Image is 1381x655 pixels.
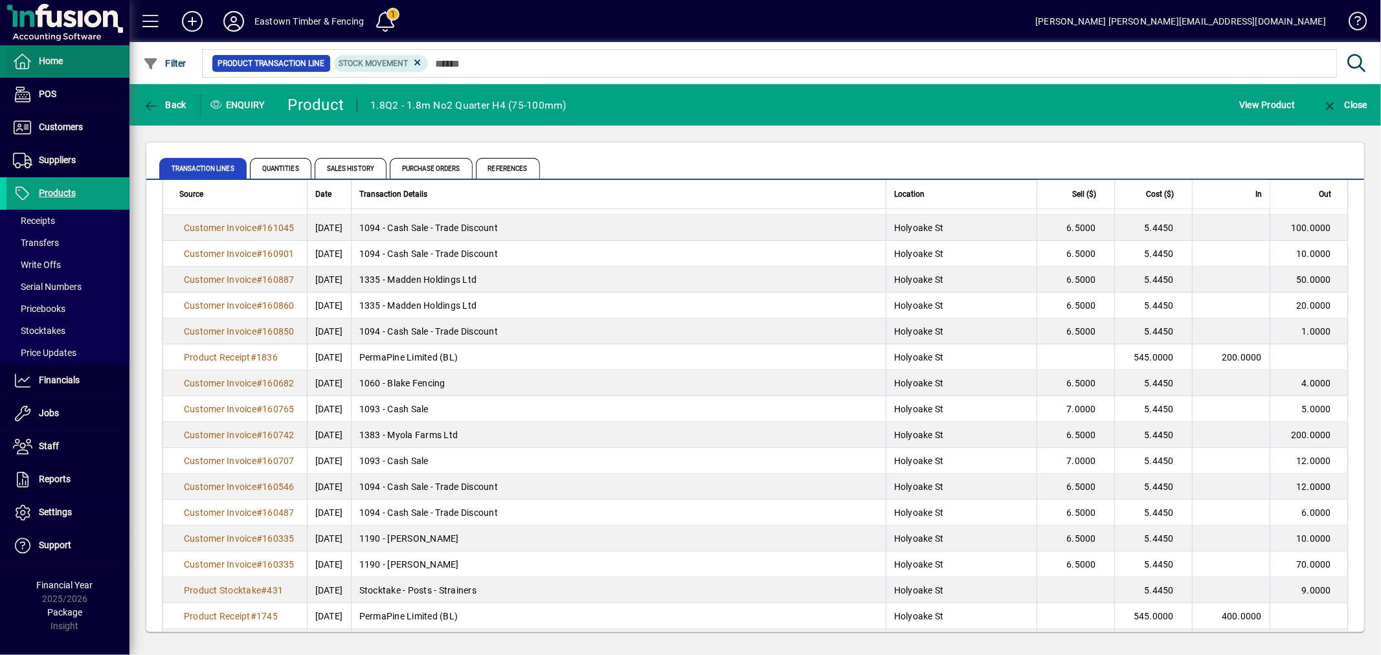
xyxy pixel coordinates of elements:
td: 1660 - Cash Sale - Trade Discount - Short Term [351,629,886,655]
td: 5.4450 [1114,422,1192,448]
button: Add [172,10,213,33]
span: # [256,249,262,259]
td: 545.0000 [1114,344,1192,370]
td: [DATE] [307,422,351,448]
td: [DATE] [307,267,351,293]
td: 5.4450 [1114,526,1192,551]
span: Holyoake St [894,559,944,570]
td: 6.5000 [1037,500,1114,526]
span: Purchase Orders [390,158,473,179]
span: 160335 [262,559,295,570]
a: Customer Invoice#161045 [179,221,299,235]
span: Holyoake St [894,352,944,362]
span: Filter [143,58,186,69]
td: 6.5000 [1037,422,1114,448]
button: Close [1319,93,1371,117]
span: Holyoake St [894,300,944,311]
span: Source [179,187,203,201]
td: [DATE] [307,293,351,318]
span: 160335 [262,533,295,544]
td: 5.4450 [1114,551,1192,577]
a: Pricebooks [6,298,129,320]
span: Product Receipt [184,352,251,362]
span: Stocktakes [13,326,65,336]
span: Stock movement [339,59,409,68]
a: Customer Invoice#160682 [179,376,299,390]
app-page-header-button: Back [129,93,201,117]
span: Customer Invoice [184,223,256,233]
a: Home [6,45,129,78]
td: 545.0000 [1114,603,1192,629]
a: Product Receipt#1836 [179,350,282,364]
span: Sales History [315,158,387,179]
span: Customer Invoice [184,430,256,440]
td: 5.4450 [1114,267,1192,293]
td: 1190 - [PERSON_NAME] [351,526,886,551]
a: POS [6,78,129,111]
span: Holyoake St [894,611,944,621]
td: 6.5000 [1037,551,1114,577]
span: # [261,585,267,595]
td: [DATE] [307,474,351,500]
td: 6.5000 [1037,318,1114,344]
span: Product Receipt [184,611,251,621]
span: Transaction Lines [159,158,247,179]
div: Sell ($) [1045,187,1108,201]
td: 5.4450 [1114,293,1192,318]
td: Stocktake - Posts - Strainers [351,577,886,603]
span: 160487 [262,507,295,518]
span: 160850 [262,326,295,337]
div: 1.8Q2 - 1.8m No2 Quarter H4 (75-100mm) [370,95,567,116]
span: 10.0000 [1296,249,1331,259]
span: 160707 [262,456,295,466]
span: Holyoake St [894,456,944,466]
a: Customer Invoice#160887 [179,272,299,287]
td: 1190 - [PERSON_NAME] [351,551,886,577]
div: Eastown Timber & Fencing [254,11,364,32]
span: 100.0000 [1291,223,1331,233]
a: Staff [6,430,129,463]
span: Jobs [39,408,59,418]
td: [DATE] [307,215,351,241]
span: Customer Invoice [184,274,256,285]
td: PermaPine Limited (BL) [351,603,886,629]
td: 7.0000 [1037,396,1114,422]
span: 160742 [262,430,295,440]
span: # [256,300,262,311]
span: Cost ($) [1146,187,1174,201]
td: 1094 - Cash Sale - Trade Discount [351,215,886,241]
span: # [256,223,262,233]
span: In [1255,187,1262,201]
a: Customers [6,111,129,144]
span: 160860 [262,300,295,311]
span: # [251,352,256,362]
button: Back [140,93,190,117]
mat-chip: Product Transaction Type: Stock movement [334,55,429,72]
td: 6.5000 [1037,241,1114,267]
a: Product Stocktake#431 [179,583,287,597]
span: Package [47,607,82,617]
span: 10.0000 [1296,533,1331,544]
button: Profile [213,10,254,33]
td: 5.4450 [1114,629,1192,655]
span: Holyoake St [894,482,944,492]
td: [DATE] [307,551,351,577]
span: 161045 [262,223,295,233]
td: 1383 - Myola Farms Ltd [351,422,886,448]
span: Home [39,56,63,66]
td: 5.4450 [1114,318,1192,344]
span: Products [39,188,76,198]
span: # [256,456,262,466]
a: Customer Invoice#160765 [179,402,299,416]
span: # [256,533,262,544]
span: Product Transaction Line [218,57,325,70]
span: Holyoake St [894,249,944,259]
td: PermaPine Limited (BL) [351,344,886,370]
span: 1745 [256,611,278,621]
span: # [251,611,256,621]
span: Product Stocktake [184,585,261,595]
span: 6.0000 [1302,507,1332,518]
span: Holyoake St [894,430,944,440]
span: # [256,430,262,440]
span: 50.0000 [1296,274,1331,285]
